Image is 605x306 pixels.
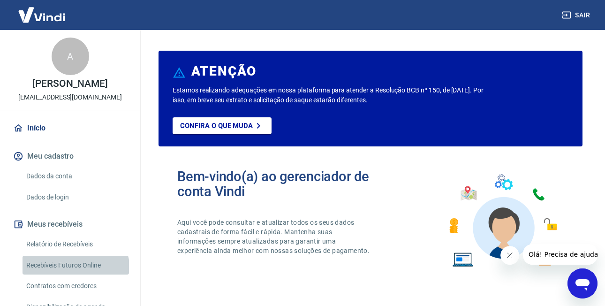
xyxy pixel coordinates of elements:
[441,169,564,273] img: Imagem de um avatar masculino com diversos icones exemplificando as funcionalidades do gerenciado...
[11,118,129,138] a: Início
[191,67,257,76] h6: ATENÇÃO
[177,218,371,255] p: Aqui você pode consultar e atualizar todos os seus dados cadastrais de forma fácil e rápida. Mant...
[18,92,122,102] p: [EMAIL_ADDRESS][DOMAIN_NAME]
[23,256,129,275] a: Recebíveis Futuros Online
[32,79,107,89] p: [PERSON_NAME]
[177,169,371,199] h2: Bem-vindo(a) ao gerenciador de conta Vindi
[173,85,489,105] p: Estamos realizando adequações em nossa plataforma para atender a Resolução BCB nº 150, de [DATE]....
[173,117,272,134] a: Confira o que muda
[23,276,129,296] a: Contratos com credores
[23,235,129,254] a: Relatório de Recebíveis
[11,214,129,235] button: Meus recebíveis
[523,244,597,265] iframe: Mensagem da empresa
[11,146,129,167] button: Meu cadastro
[52,38,89,75] div: A
[567,268,597,298] iframe: Botão para abrir a janela de mensagens
[560,7,594,24] button: Sair
[6,7,79,14] span: Olá! Precisa de ajuda?
[180,122,253,130] p: Confira o que muda
[23,167,129,186] a: Dados da conta
[23,188,129,207] a: Dados de login
[11,0,72,29] img: Vindi
[500,246,519,265] iframe: Fechar mensagem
